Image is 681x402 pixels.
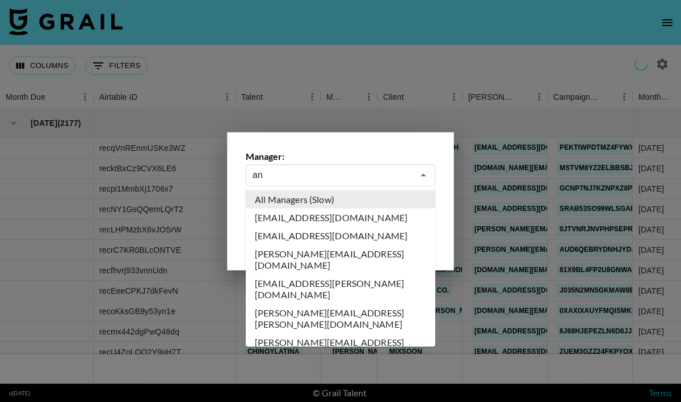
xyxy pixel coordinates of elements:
[246,274,435,304] li: [EMAIL_ADDRESS][PERSON_NAME][DOMAIN_NAME]
[246,245,435,274] li: [PERSON_NAME][EMAIL_ADDRESS][DOMAIN_NAME]
[246,151,435,162] label: Manager:
[246,209,435,227] li: [EMAIL_ADDRESS][DOMAIN_NAME]
[246,227,435,245] li: [EMAIL_ADDRESS][DOMAIN_NAME]
[246,333,435,363] li: [PERSON_NAME][EMAIL_ADDRESS][DOMAIN_NAME]
[246,304,435,333] li: [PERSON_NAME][EMAIL_ADDRESS][PERSON_NAME][DOMAIN_NAME]
[415,167,431,183] button: Close
[246,191,435,209] li: All Managers (Slow)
